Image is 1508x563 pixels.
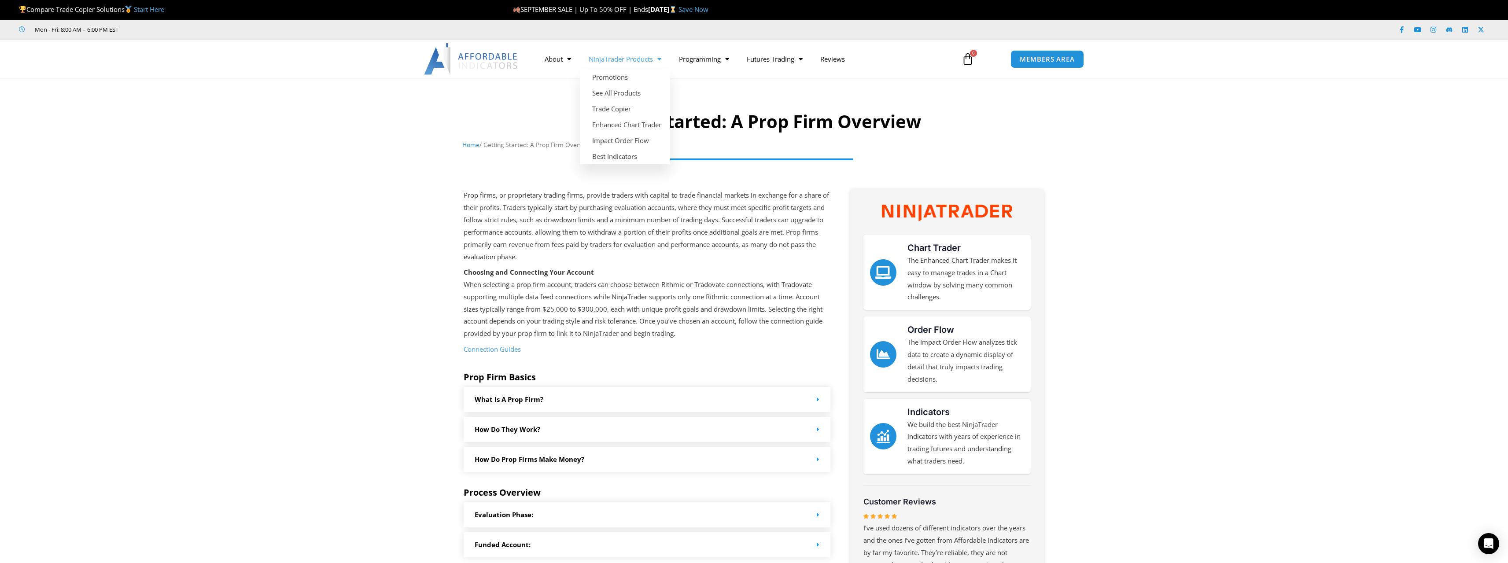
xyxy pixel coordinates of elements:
a: Chart Trader [907,243,961,253]
a: Start Here [134,5,164,14]
a: Impact Order Flow [580,132,670,148]
a: Evaluation Phase: [475,510,533,519]
div: Open Intercom Messenger [1478,533,1499,554]
ul: NinjaTrader Products [580,69,670,164]
a: Reviews [811,49,854,69]
a: Save Now [678,5,708,14]
a: MEMBERS AREA [1010,50,1084,68]
img: 🍂 [513,6,520,13]
a: How Do they work? [475,425,540,434]
p: The Impact Order Flow analyzes tick data to create a dynamic display of detail that truly impacts... [907,336,1024,385]
iframe: Customer reviews powered by Trustpilot [131,25,263,34]
p: We build the best NinjaTrader indicators with years of experience in trading futures and understa... [907,419,1024,467]
img: ⌛ [670,6,676,13]
span: 0 [970,50,977,57]
a: Indicators [870,423,896,449]
p: When selecting a prop firm account, traders can choose between Rithmic or Tradovate connections, ... [464,266,831,340]
a: Best Indicators [580,148,670,164]
h3: Customer Reviews [863,497,1031,507]
a: How do Prop Firms make money? [475,455,584,464]
div: Evaluation Phase: [464,502,831,527]
a: What is a prop firm? [475,395,543,404]
a: Trade Copier [580,101,670,117]
p: Prop firms, or proprietary trading firms, provide traders with capital to trade financial markets... [464,189,831,263]
a: Connection Guides [464,345,521,353]
a: Programming [670,49,738,69]
a: About [536,49,580,69]
div: How do Prop Firms make money? [464,447,831,472]
span: SEPTEMBER SALE | Up To 50% OFF | Ends [513,5,648,14]
img: LogoAI | Affordable Indicators – NinjaTrader [424,43,519,75]
a: Home [462,140,479,149]
img: 🏆 [19,6,26,13]
a: Futures Trading [738,49,811,69]
a: Order Flow [907,324,954,335]
p: The Enhanced Chart Trader makes it easy to manage trades in a Chart window by solving many common... [907,254,1024,303]
a: See All Products [580,85,670,101]
a: NinjaTrader Products [580,49,670,69]
a: Chart Trader [870,259,896,286]
span: Compare Trade Copier Solutions [19,5,164,14]
a: Order Flow [870,341,896,368]
h5: Prop Firm Basics [464,372,831,383]
nav: Menu [536,49,951,69]
img: NinjaTrader Wordmark color RGB | Affordable Indicators – NinjaTrader [882,205,1012,221]
div: What is a prop firm? [464,387,831,412]
span: MEMBERS AREA [1020,56,1075,63]
a: 0 [948,46,987,72]
div: Funded Account: [464,532,831,557]
h5: Process Overview [464,487,831,498]
div: How Do they work? [464,417,831,442]
h1: Getting Started: A Prop Firm Overview [462,109,1046,134]
span: Mon - Fri: 8:00 AM – 6:00 PM EST [33,24,118,35]
a: Indicators [907,407,950,417]
a: Funded Account: [475,540,531,549]
img: 🥇 [125,6,132,13]
strong: Choosing and Connecting Your Account [464,268,594,276]
a: Enhanced Chart Trader [580,117,670,132]
strong: [DATE] [648,5,678,14]
a: Promotions [580,69,670,85]
nav: Breadcrumb [462,139,1046,151]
